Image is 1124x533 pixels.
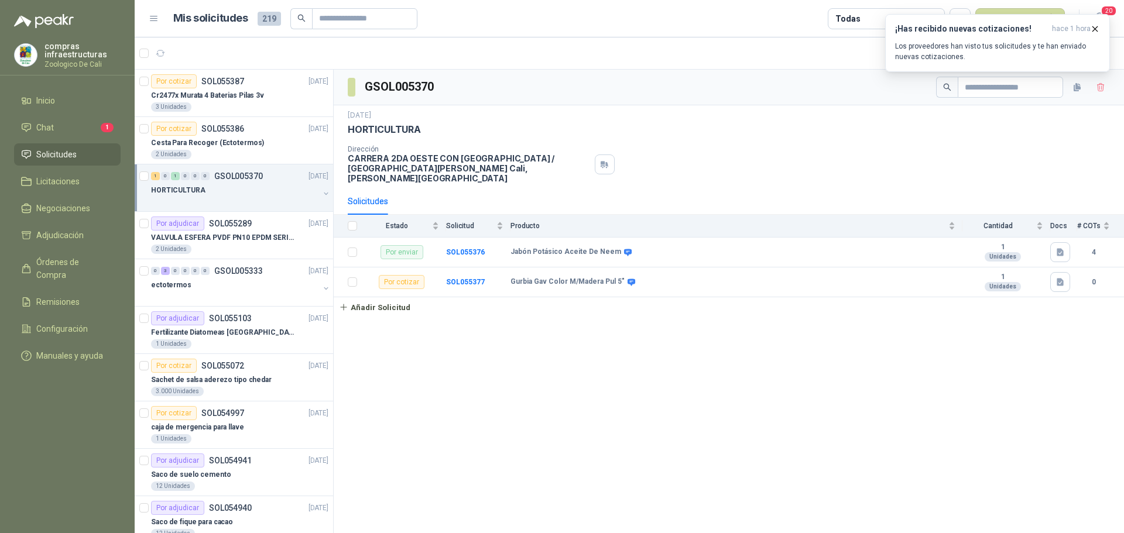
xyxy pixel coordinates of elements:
p: Cesta Para Recoger (Ectotermos) [151,137,264,149]
a: Manuales y ayuda [14,345,121,367]
span: Cantidad [962,222,1034,230]
div: 3 [161,267,170,275]
div: Por cotizar [151,359,197,373]
p: Dirección [348,145,590,153]
a: Por adjudicarSOL054941[DATE] Saco de suelo cemento12 Unidades [135,449,333,496]
p: SOL054997 [201,409,244,417]
div: 0 [191,172,200,180]
p: HORTICULTURA [151,185,205,196]
span: Remisiones [36,295,80,308]
div: Solicitudes [348,195,388,208]
a: 1 0 1 0 0 0 GSOL005370[DATE] HORTICULTURA [151,169,331,207]
p: Los proveedores han visto tus solicitudes y te han enviado nuevas cotizaciones. [895,41,1100,62]
span: Negociaciones [36,202,90,215]
p: SOL055072 [201,362,244,370]
span: hace 1 hora [1052,24,1091,34]
p: [DATE] [309,360,328,372]
span: 1 [101,123,114,132]
a: Chat1 [14,116,121,139]
a: Por cotizarSOL054997[DATE] caja de mergencia para llave1 Unidades [135,401,333,449]
a: SOL055376 [446,248,485,256]
a: Adjudicación [14,224,121,246]
span: Adjudicación [36,229,84,242]
span: search [297,14,306,22]
b: Jabón Potásico Aceite De Neem [510,247,621,257]
p: HORTICULTURA [348,123,421,136]
b: 1 [962,273,1043,282]
b: 0 [1077,277,1110,288]
button: Nueva solicitud [975,8,1065,29]
a: SOL055377 [446,278,485,286]
a: Por adjudicarSOL055103[DATE] Fertilizante Diatomeas [GEOGRAPHIC_DATA] 25kg Polvo1 Unidades [135,307,333,354]
b: 4 [1077,247,1110,258]
a: Añadir Solicitud [334,297,1124,317]
p: [DATE] [309,408,328,419]
p: GSOL005333 [214,267,263,275]
p: SOL055386 [201,125,244,133]
p: [DATE] [309,266,328,277]
div: 2 Unidades [151,150,191,159]
div: 0 [171,267,180,275]
th: Estado [364,215,446,238]
p: Cr2477x Murata 4 Baterias Pilas 3v [151,90,264,101]
div: Por cotizar [379,275,424,289]
a: Por adjudicarSOL055289[DATE] VALVULA ESFERA PVDF PN10 EPDM SERIE EX D 25MM CEPEX64926TREME2 Unidades [135,212,333,259]
p: Sachet de salsa aderezo tipo chedar [151,374,272,386]
th: Docs [1050,215,1077,238]
a: Licitaciones [14,170,121,192]
th: Producto [510,215,962,238]
div: 1 [151,172,160,180]
p: Zoologico De Cali [44,61,121,68]
span: 219 [258,12,281,26]
p: [DATE] [309,76,328,87]
span: Inicio [36,94,55,107]
div: Por cotizar [151,406,197,420]
div: 1 [171,172,180,180]
span: Solicitudes [36,148,77,161]
div: Por adjudicar [151,453,204,467]
div: 1 Unidades [151,434,191,443]
img: Logo peakr [14,14,74,28]
a: Inicio [14,90,121,112]
span: Configuración [36,322,88,335]
p: [DATE] [309,123,328,135]
div: 3 Unidades [151,102,191,112]
span: Estado [364,222,430,230]
a: Negociaciones [14,197,121,219]
div: 1 Unidades [151,339,191,349]
button: 20 [1089,8,1110,29]
span: Órdenes de Compra [36,256,109,281]
h3: ¡Has recibido nuevas cotizaciones! [895,24,1047,34]
a: Remisiones [14,291,121,313]
h3: GSOL005370 [365,78,436,96]
p: [DATE] [309,455,328,466]
th: Cantidad [962,215,1050,238]
a: Por cotizarSOL055072[DATE] Sachet de salsa aderezo tipo chedar3.000 Unidades [135,354,333,401]
p: compras infraestructuras [44,42,121,59]
div: 3.000 Unidades [151,387,204,396]
button: Añadir Solicitud [334,297,416,317]
div: 0 [201,267,210,275]
button: ¡Has recibido nuevas cotizaciones!hace 1 hora Los proveedores han visto tus solicitudes y te han ... [885,14,1110,72]
span: search [943,83,951,91]
div: Todas [835,12,860,25]
p: SOL054941 [209,456,252,465]
p: SOL055103 [209,314,252,322]
span: 20 [1101,5,1117,16]
p: SOL055289 [209,219,252,228]
p: [DATE] [309,218,328,229]
div: 0 [181,172,190,180]
a: Solicitudes [14,143,121,166]
div: Por cotizar [151,74,197,88]
a: 0 3 0 0 0 0 GSOL005333[DATE] ectotermos [151,264,331,301]
span: Producto [510,222,946,230]
div: 0 [191,267,200,275]
p: CARRERA 2DA OESTE CON [GEOGRAPHIC_DATA] / [GEOGRAPHIC_DATA][PERSON_NAME] Cali , [PERSON_NAME][GEO... [348,153,590,183]
div: Por adjudicar [151,311,204,325]
img: Company Logo [15,44,37,66]
p: GSOL005370 [214,172,263,180]
p: [DATE] [309,313,328,324]
p: [DATE] [309,171,328,182]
